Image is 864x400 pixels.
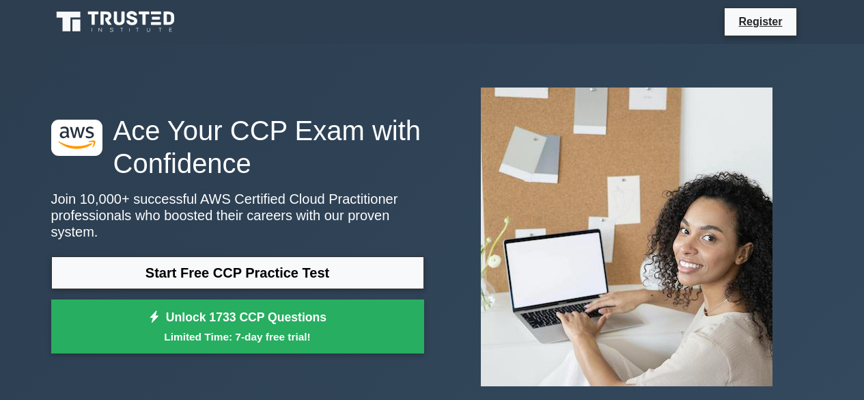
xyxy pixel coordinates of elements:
[51,299,424,354] a: Unlock 1733 CCP QuestionsLimited Time: 7-day free trial!
[68,329,407,345] small: Limited Time: 7-day free trial!
[51,191,424,240] p: Join 10,000+ successful AWS Certified Cloud Practitioner professionals who boosted their careers ...
[51,114,424,180] h1: Ace Your CCP Exam with Confidence
[730,13,790,30] a: Register
[51,256,424,289] a: Start Free CCP Practice Test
